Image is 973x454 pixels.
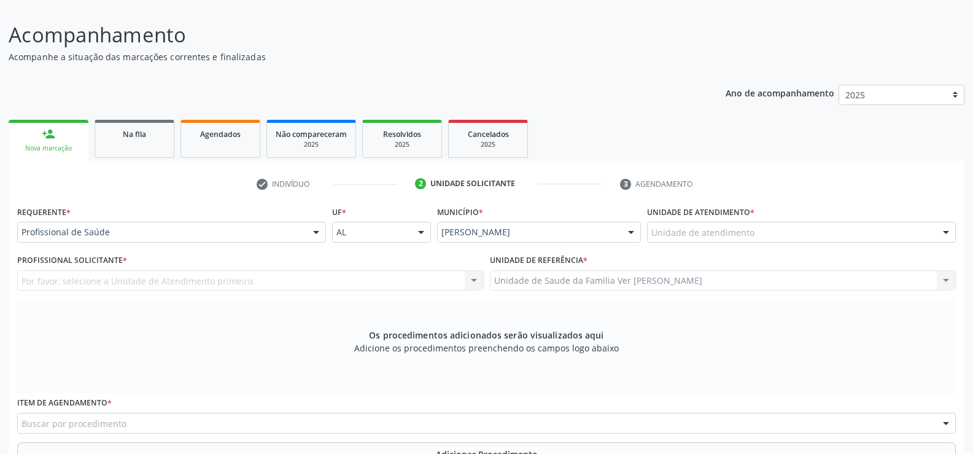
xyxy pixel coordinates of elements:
[490,251,587,270] label: Unidade de referência
[9,50,678,63] p: Acompanhe a situação das marcações correntes e finalizadas
[383,129,421,139] span: Resolvidos
[21,226,301,238] span: Profissional de Saúde
[468,129,509,139] span: Cancelados
[354,342,619,354] span: Adicione os procedimentos preenchendo os campos logo abaixo
[430,178,515,189] div: Unidade solicitante
[276,140,347,149] div: 2025
[369,329,603,342] span: Os procedimentos adicionados serão visualizados aqui
[457,140,519,149] div: 2025
[17,203,71,222] label: Requerente
[123,129,146,139] span: Na fila
[651,226,754,239] span: Unidade de atendimento
[17,251,127,270] label: Profissional Solicitante
[437,203,483,222] label: Município
[42,127,55,141] div: person_add
[332,203,346,222] label: UF
[21,417,126,430] span: Buscar por procedimento
[726,85,834,100] p: Ano de acompanhamento
[9,20,678,50] p: Acompanhamento
[276,129,347,139] span: Não compareceram
[371,140,433,149] div: 2025
[17,144,80,153] div: Nova marcação
[336,226,406,238] span: AL
[200,129,241,139] span: Agendados
[415,178,426,189] div: 2
[17,394,112,413] label: Item de agendamento
[647,203,754,222] label: Unidade de atendimento
[441,226,616,238] span: [PERSON_NAME]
